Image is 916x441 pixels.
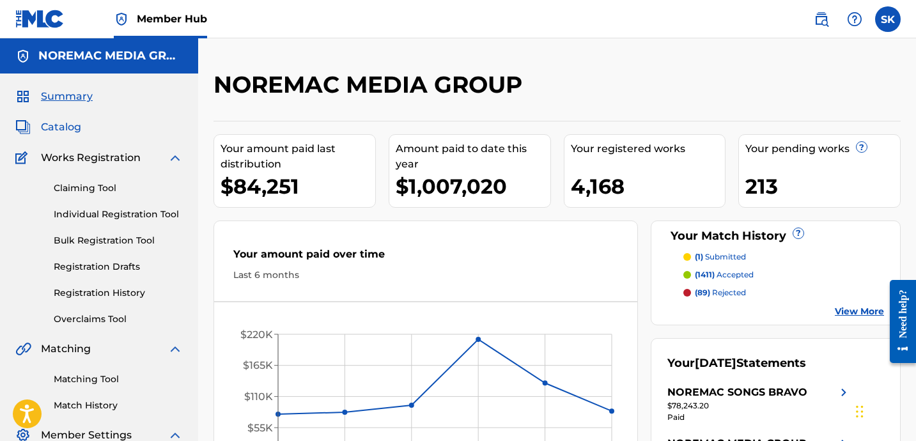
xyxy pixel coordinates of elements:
[54,208,183,221] a: Individual Registration Tool
[852,380,916,441] iframe: Chat Widget
[857,142,867,152] span: ?
[167,150,183,166] img: expand
[683,251,884,263] a: (1) submitted
[15,49,31,64] img: Accounts
[38,49,183,63] h5: NOREMAC MEDIA GROUP
[745,141,900,157] div: Your pending works
[667,385,851,423] a: NOREMAC SONGS BRAVOright chevron icon$78,243.20Paid
[54,399,183,412] a: Match History
[247,422,273,434] tspan: $55K
[695,287,746,298] p: rejected
[213,70,529,99] h2: NOREMAC MEDIA GROUP
[667,385,807,400] div: NOREMAC SONGS BRAVO
[41,120,81,135] span: Catalog
[793,228,803,238] span: ?
[683,269,884,281] a: (1411) accepted
[396,172,550,201] div: $1,007,020
[571,141,726,157] div: Your registered works
[835,305,884,318] a: View More
[167,341,183,357] img: expand
[695,269,754,281] p: accepted
[54,182,183,195] a: Claiming Tool
[233,268,618,282] div: Last 6 months
[667,400,851,412] div: $78,243.20
[571,172,726,201] div: 4,168
[745,172,900,201] div: 213
[54,234,183,247] a: Bulk Registration Tool
[814,12,829,27] img: search
[15,120,81,135] a: CatalogCatalog
[880,270,916,373] iframe: Resource Center
[54,286,183,300] a: Registration History
[856,392,864,431] div: Drag
[54,373,183,386] a: Matching Tool
[695,356,736,370] span: [DATE]
[243,359,273,371] tspan: $165K
[41,89,93,104] span: Summary
[240,329,273,341] tspan: $220K
[15,89,31,104] img: Summary
[695,270,715,279] span: (1411)
[54,313,183,326] a: Overclaims Tool
[41,150,141,166] span: Works Registration
[667,355,806,372] div: Your Statements
[847,12,862,27] img: help
[41,341,91,357] span: Matching
[695,252,703,261] span: (1)
[54,260,183,274] a: Registration Drafts
[15,89,93,104] a: SummarySummary
[875,6,901,32] div: User Menu
[809,6,834,32] a: Public Search
[683,287,884,298] a: (89) rejected
[695,288,710,297] span: (89)
[244,391,273,403] tspan: $110K
[15,120,31,135] img: Catalog
[221,172,375,201] div: $84,251
[396,141,550,172] div: Amount paid to date this year
[137,12,207,26] span: Member Hub
[667,412,851,423] div: Paid
[15,341,31,357] img: Matching
[667,228,884,245] div: Your Match History
[695,251,746,263] p: submitted
[233,247,618,268] div: Your amount paid over time
[15,10,65,28] img: MLC Logo
[221,141,375,172] div: Your amount paid last distribution
[836,385,851,400] img: right chevron icon
[114,12,129,27] img: Top Rightsholder
[842,6,867,32] div: Help
[15,150,32,166] img: Works Registration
